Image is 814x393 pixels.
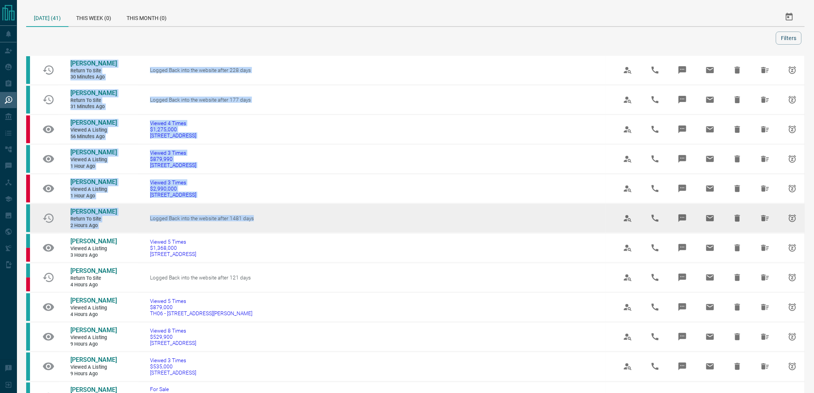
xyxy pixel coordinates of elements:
div: property.ca [26,175,30,202]
span: Return to Site [70,68,117,74]
span: 1 hour ago [70,193,117,199]
span: Email [701,298,719,316]
span: Call [646,268,664,287]
span: Hide All from Beryl Ong [756,298,774,316]
button: Select Date Range [780,8,799,26]
span: Logged Back into the website after 121 days [150,274,251,281]
span: Call [646,179,664,198]
span: Snooze [783,61,802,79]
div: [DATE] (41) [26,8,68,27]
span: Email [701,120,719,139]
span: Snooze [783,328,802,346]
span: View Profile [619,328,637,346]
span: Hide [728,179,747,198]
span: Hide [728,268,747,287]
a: Viewed 3 Times$2,990,000[STREET_ADDRESS] [150,179,196,198]
span: [PERSON_NAME] [70,178,117,186]
span: Message [673,61,692,79]
div: property.ca [26,115,30,143]
span: [PERSON_NAME] [70,60,117,67]
span: 3 hours ago [70,252,117,259]
span: Hide [728,298,747,316]
span: [STREET_ADDRESS] [150,192,196,198]
button: Filters [776,32,802,45]
span: [PERSON_NAME] [70,297,117,304]
span: TH06 - [STREET_ADDRESS][PERSON_NAME] [150,310,252,316]
span: Hide All from Nigel Mengelberg [756,268,774,287]
span: [STREET_ADDRESS] [150,370,196,376]
span: Viewed a Listing [70,305,117,311]
span: Hide All from Sue Flom [756,61,774,79]
span: View Profile [619,61,637,79]
a: Viewed 3 Times$535,000[STREET_ADDRESS] [150,357,196,376]
div: condos.ca [26,234,30,248]
span: Viewed a Listing [70,157,117,163]
span: [STREET_ADDRESS] [150,132,196,139]
span: Hide [728,61,747,79]
span: Hide All from Baldwin Wong [756,239,774,257]
span: Message [673,268,692,287]
a: [PERSON_NAME] [70,237,117,246]
span: Email [701,150,719,168]
span: Return to Site [70,97,117,104]
span: View Profile [619,150,637,168]
span: Email [701,90,719,109]
span: View Profile [619,179,637,198]
a: Viewed 4 Times$1,275,000[STREET_ADDRESS] [150,120,196,139]
span: View Profile [619,268,637,287]
span: $529,900 [150,334,196,340]
span: 4 hours ago [70,311,117,318]
span: [PERSON_NAME] [70,326,117,334]
span: Call [646,357,664,376]
span: $2,990,000 [150,186,196,192]
span: Snooze [783,90,802,109]
span: Viewed 4 Times [150,120,196,126]
span: Return to Site [70,275,117,282]
span: Email [701,209,719,227]
span: Hide All from Ervin Ong [756,209,774,227]
span: View Profile [619,239,637,257]
span: Hide All from Darlene Rigo [756,328,774,346]
span: Hide All from Benny Chen [756,90,774,109]
span: Message [673,179,692,198]
div: condos.ca [26,264,30,278]
span: [PERSON_NAME] [70,237,117,245]
span: Hide All from Jan Bartosek [756,150,774,168]
span: Hide All from Darlene Rigo [756,357,774,376]
span: Hide [728,357,747,376]
div: condos.ca [26,293,30,321]
span: [PERSON_NAME] [70,119,117,126]
span: [STREET_ADDRESS] [150,340,196,346]
span: Hide [728,90,747,109]
span: Hide [728,328,747,346]
span: 1 hour ago [70,163,117,170]
span: 56 minutes ago [70,134,117,140]
span: Message [673,120,692,139]
span: Message [673,239,692,257]
span: Viewed 5 Times [150,298,252,304]
span: Viewed 8 Times [150,328,196,334]
span: [PERSON_NAME] [70,356,117,363]
span: View Profile [619,298,637,316]
span: $1,275,000 [150,126,196,132]
span: Snooze [783,239,802,257]
div: condos.ca [26,353,30,380]
span: Call [646,239,664,257]
span: Hide All from Tomas Seto [756,179,774,198]
span: For Sale [150,386,187,392]
a: [PERSON_NAME] [70,356,117,364]
span: Call [646,120,664,139]
span: Email [701,268,719,287]
span: Message [673,209,692,227]
span: Hide All from Tomas Seto [756,120,774,139]
span: Call [646,328,664,346]
span: 9 hours ago [70,371,117,377]
div: condos.ca [26,145,30,173]
a: Viewed 3 Times$879,990[STREET_ADDRESS] [150,150,196,168]
span: Message [673,90,692,109]
a: [PERSON_NAME] [70,208,117,216]
span: View Profile [619,120,637,139]
span: Email [701,328,719,346]
div: condos.ca [26,204,30,232]
span: Hide [728,239,747,257]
